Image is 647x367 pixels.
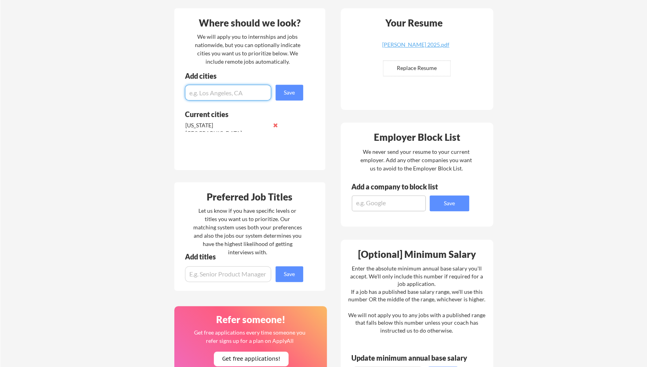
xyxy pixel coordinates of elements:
[343,250,490,259] div: [Optional] Minimum Salary
[375,18,453,28] div: Your Resume
[430,195,469,211] button: Save
[193,32,302,66] div: We will apply you to internships and jobs nationwide, but you can optionally indicate cities you ...
[193,206,302,256] div: Let us know if you have specific levels or titles you want us to prioritize. Our matching system ...
[185,111,294,118] div: Current cities
[185,72,305,79] div: Add cities
[351,183,450,190] div: Add a company to block list
[176,18,323,28] div: Where should we look?
[360,148,473,172] div: We never send your resume to your current employer. Add any other companies you want us to avoid ...
[176,192,323,202] div: Preferred Job Titles
[348,265,485,334] div: Enter the absolute minimum annual base salary you'll accept. We'll only include this number if re...
[369,42,463,54] a: [PERSON_NAME] 2025.pdf
[185,266,271,282] input: E.g. Senior Product Manager
[185,253,296,260] div: Add titles
[194,328,306,345] div: Get free applications every time someone you refer signs up for a plan on ApplyAll
[185,121,269,137] div: [US_STATE][GEOGRAPHIC_DATA]
[177,315,324,324] div: Refer someone!
[275,266,303,282] button: Save
[275,85,303,100] button: Save
[214,352,289,366] button: Get free applications!
[369,42,463,47] div: [PERSON_NAME] 2025.pdf
[344,132,491,142] div: Employer Block List
[185,85,271,100] input: e.g. Los Angeles, CA
[351,354,470,361] div: Update minimum annual base salary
